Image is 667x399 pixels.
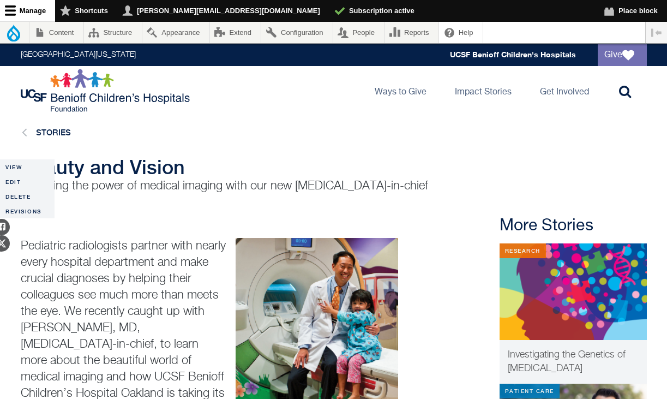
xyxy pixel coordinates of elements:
[21,156,185,178] span: Beauty and Vision
[366,66,435,115] a: Ways to Give
[21,69,193,112] img: Logo for UCSF Benioff Children's Hospitals Foundation
[439,22,483,43] a: Help
[500,243,647,384] a: Research Connections Summer 2023 thumbnail Investigating the Genetics of [MEDICAL_DATA]
[508,350,626,373] span: Investigating the Genetics of [MEDICAL_DATA]
[84,22,142,43] a: Structure
[333,22,384,43] a: People
[500,216,647,236] h2: More Stories
[500,243,647,340] img: Connections Summer 2023 thumbnail
[500,384,560,398] div: Patient Care
[21,51,136,59] a: [GEOGRAPHIC_DATA][US_STATE]
[646,22,667,43] button: Vertical orientation
[210,22,261,43] a: Extend
[531,66,598,115] a: Get Involved
[261,22,332,43] a: Configuration
[21,178,441,194] p: Exploring the power of medical imaging with our new [MEDICAL_DATA]-in-chief
[446,66,520,115] a: Impact Stories
[598,44,647,66] a: Give
[450,50,576,59] a: UCSF Benioff Children's Hospitals
[500,243,546,258] div: Research
[29,22,83,43] a: Content
[384,22,438,43] a: Reports
[142,22,209,43] a: Appearance
[36,128,71,137] a: Stories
